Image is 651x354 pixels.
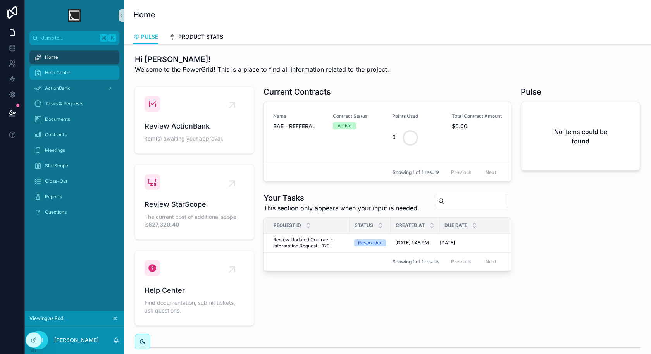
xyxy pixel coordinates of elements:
span: Total Contract Amount [452,113,502,119]
a: Help Center [29,66,119,80]
span: Contracts [45,132,67,138]
div: Active [338,122,351,129]
a: Questions [29,205,119,219]
a: PRODUCT STATS [170,30,223,45]
strong: $27,320.40 [148,221,179,228]
a: Documents [29,112,119,126]
button: Jump to...K [29,31,119,45]
p: [PERSON_NAME] [54,336,99,344]
h1: Pulse [521,86,541,97]
a: Meetings [29,143,119,157]
a: Review ActionBank item(s) awaiting your approval. [135,87,254,153]
a: Review Updated Contract - Information Request - 120 [273,237,345,249]
a: ActionBank [29,81,119,95]
span: Help Center [145,285,245,296]
span: The current cost of additional scope is [145,213,245,229]
span: Tasks & Requests [45,101,83,107]
a: Close-Out [29,174,119,188]
span: K [109,35,115,41]
div: scrollable content [25,45,124,229]
span: Close-Out [45,178,67,184]
span: $0.00 [452,122,502,130]
a: Responded [354,239,386,246]
a: StarScope [29,159,119,173]
h1: Current Contracts [263,86,331,97]
span: Request ID [274,222,301,229]
span: Due Date [444,222,467,229]
span: Home [45,54,58,60]
a: Contracts [29,128,119,142]
span: PRODUCT STATS [178,33,223,41]
span: Meetings [45,147,65,153]
span: Questions [45,209,67,215]
span: PULSE [141,33,158,41]
span: Documents [45,116,70,122]
h2: No items could be found [546,127,615,146]
span: Name [273,113,324,119]
span: Find documentation, submit tickets, ask questions. [145,299,245,314]
span: Review ActionBank [145,121,245,132]
span: BAE - REFFERAL [273,122,324,130]
a: Help CenterFind documentation, submit tickets, ask questions. [135,251,254,325]
span: Created at [396,222,425,229]
span: Welcome to the PowerGrid! This is a place to find all information related to the project. [135,65,389,74]
span: Reports [45,194,62,200]
a: Tasks & Requests [29,97,119,111]
span: StarScope [45,163,68,169]
span: Showing 1 of 1 results [393,259,439,265]
span: Viewing as Rod [29,315,63,321]
span: item(s) awaiting your approval. [145,135,245,143]
span: Review StarScope [145,199,245,210]
a: Home [29,50,119,64]
span: Jump to... [41,35,97,41]
a: [DATE] [440,240,501,246]
img: App logo [68,9,81,22]
span: Help Center [45,70,71,76]
span: Status [355,222,373,229]
div: 0 [392,129,396,145]
span: Showing 1 of 1 results [393,169,439,175]
a: PULSE [133,30,158,45]
a: [DATE] 1:48 PM [395,240,435,246]
span: Points Used [392,113,443,119]
span: [DATE] 1:48 PM [395,240,429,246]
h1: Hi [PERSON_NAME]! [135,54,389,65]
a: NameBAE - REFFERALContract StatusActivePoints Used0Total Contract Amount$0.00 [264,102,511,163]
span: [DATE] [440,240,455,246]
h1: Your Tasks [263,192,419,203]
div: Responded [358,239,382,246]
span: Contract Status [333,113,383,119]
span: This section only appears when your input is needed. [263,203,419,213]
h1: Home [133,9,155,20]
span: ActionBank [45,85,70,91]
a: Reports [29,190,119,204]
a: Review StarScopeThe current cost of additional scope is$27,320.40 [135,165,254,239]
